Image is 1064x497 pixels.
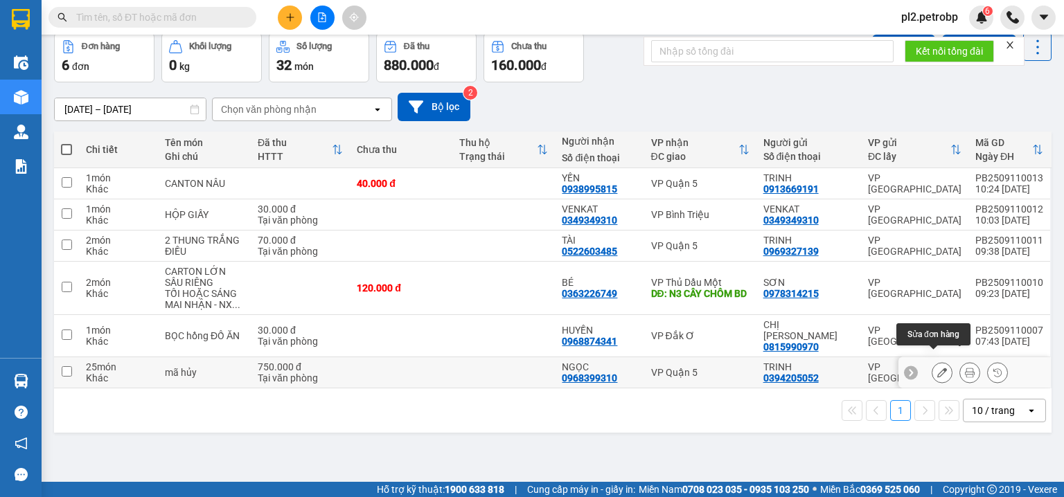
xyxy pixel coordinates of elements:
input: Select a date range. [55,98,206,120]
div: Trạng thái [459,151,537,162]
div: NGỌC [562,361,637,372]
div: Chưa thu [511,42,547,51]
span: 32 [276,57,292,73]
div: Khối lượng [189,42,231,51]
button: Số lượng32món [269,33,369,82]
button: Bộ lọc [398,93,470,121]
span: 0 [169,57,177,73]
img: phone-icon [1007,11,1019,24]
span: kg [179,61,190,72]
div: 0968874341 [562,336,617,347]
div: 0968399310 [562,372,617,383]
span: Cung cấp máy in - giấy in: [527,482,635,497]
input: Nhập số tổng đài [651,40,894,62]
div: 120.000 đ [357,282,445,293]
div: VENKAT [763,204,854,215]
div: 2 món [86,277,151,288]
div: BÉ [562,277,637,288]
div: Người nhận [562,136,637,147]
button: Khối lượng0kg [161,33,262,82]
span: question-circle [15,406,28,419]
button: Đơn hàng6đơn [54,33,154,82]
span: ⚪️ [813,487,817,492]
div: Số lượng [296,42,332,51]
div: DĐ: N3 CÂY CHÔM BD [651,288,750,299]
button: file-add [310,6,335,30]
div: 0363226749 [562,288,617,299]
div: Tại văn phòng [258,215,343,226]
div: TRINH [763,172,854,183]
div: 09:23 [DATE] [975,288,1043,299]
span: file-add [317,12,327,22]
div: VP [GEOGRAPHIC_DATA] [868,361,961,383]
span: 160.000 [491,57,541,73]
span: ... [232,299,240,310]
strong: 0708 023 035 - 0935 103 250 [682,484,809,495]
span: 880.000 [384,57,434,73]
div: PB2509110011 [975,235,1043,246]
div: ĐC giao [651,151,738,162]
div: Sửa đơn hàng [896,323,970,345]
span: copyright [987,485,997,494]
div: PB2509110010 [975,277,1043,288]
img: icon-new-feature [975,11,988,24]
span: Miền Nam [639,482,809,497]
div: 0349349310 [562,215,617,226]
div: Đơn hàng [82,42,120,51]
div: ĐC lấy [868,151,950,162]
span: món [294,61,314,72]
div: Số điện thoại [763,151,854,162]
div: PB2509110012 [975,204,1043,215]
div: 10:03 [DATE] [975,215,1043,226]
span: 6 [985,6,990,16]
span: Kết nối tổng đài [916,44,983,59]
div: 0394205052 [763,372,819,383]
div: 0969327139 [763,246,819,257]
th: Toggle SortBy [968,132,1050,168]
div: Khác [86,183,151,195]
div: VP [GEOGRAPHIC_DATA] [868,204,961,226]
div: VP nhận [651,137,738,148]
img: solution-icon [14,159,28,174]
span: caret-down [1038,11,1050,24]
span: message [15,468,28,481]
div: CARTON LỚN SẦU RIÊNG [165,266,244,288]
div: 0913669191 [763,183,819,195]
div: 2 món [86,235,151,246]
th: Toggle SortBy [251,132,350,168]
div: Đã thu [258,137,332,148]
div: Chọn văn phòng nhận [221,102,317,116]
button: plus [278,6,302,30]
div: HTTT [258,151,332,162]
button: Kết nối tổng đài [905,40,994,62]
div: TRINH [763,235,854,246]
div: SƠN [763,277,854,288]
span: | [515,482,517,497]
sup: 6 [983,6,993,16]
img: warehouse-icon [14,90,28,105]
div: 25 món [86,361,151,372]
div: 70.000 đ [258,235,343,246]
div: Tên món [165,137,244,148]
button: 1 [890,400,911,421]
span: plus [285,12,295,22]
div: 1 món [86,172,151,183]
div: Khác [86,288,151,299]
div: VP Quận 5 [651,240,750,251]
svg: open [1026,405,1037,416]
span: close [1005,40,1015,50]
div: Sửa đơn hàng [932,362,952,383]
div: CANTON NÂU [165,178,244,189]
th: Toggle SortBy [644,132,756,168]
div: VP Thủ Dầu Một [651,277,750,288]
div: Mã GD [975,137,1032,148]
div: VP [GEOGRAPHIC_DATA] [868,325,961,347]
div: HỘP GIẤY [165,209,244,220]
button: caret-down [1031,6,1056,30]
button: Đã thu880.000đ [376,33,477,82]
img: logo-vxr [12,9,30,30]
div: VP Quận 5 [651,178,750,189]
div: VP gửi [868,137,950,148]
div: Ngày ĐH [975,151,1032,162]
span: pl2.petrobp [890,8,969,26]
